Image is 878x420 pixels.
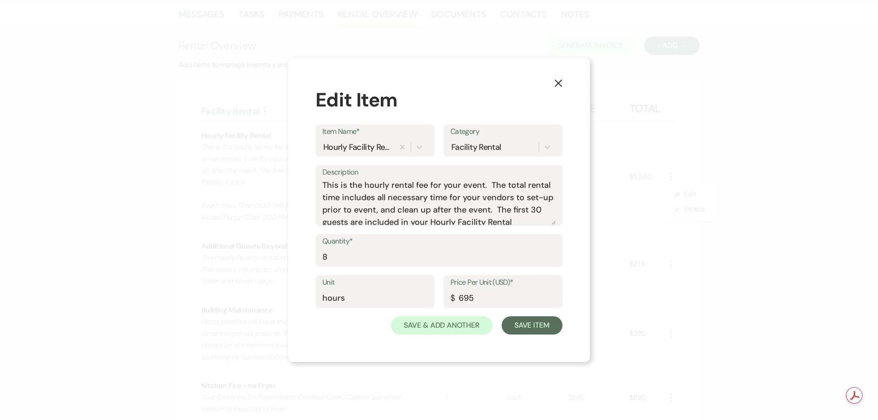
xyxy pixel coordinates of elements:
div: Facility Rental [451,141,501,154]
label: Price Per Unit (USD)* [450,276,556,289]
label: Quantity* [322,235,556,248]
label: Unit [322,276,428,289]
textarea: This is the hourly rental fee for your event. The total rental time includes all necessary time f... [322,179,556,225]
button: Save Item [502,316,562,335]
div: Edit Item [316,85,562,114]
div: Hourly Facility Rental [323,141,391,154]
button: Save & Add Another [391,316,493,335]
label: Description [322,166,556,179]
label: Category [450,125,556,138]
div: $ [450,292,455,304]
label: Item Name* [322,125,428,138]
